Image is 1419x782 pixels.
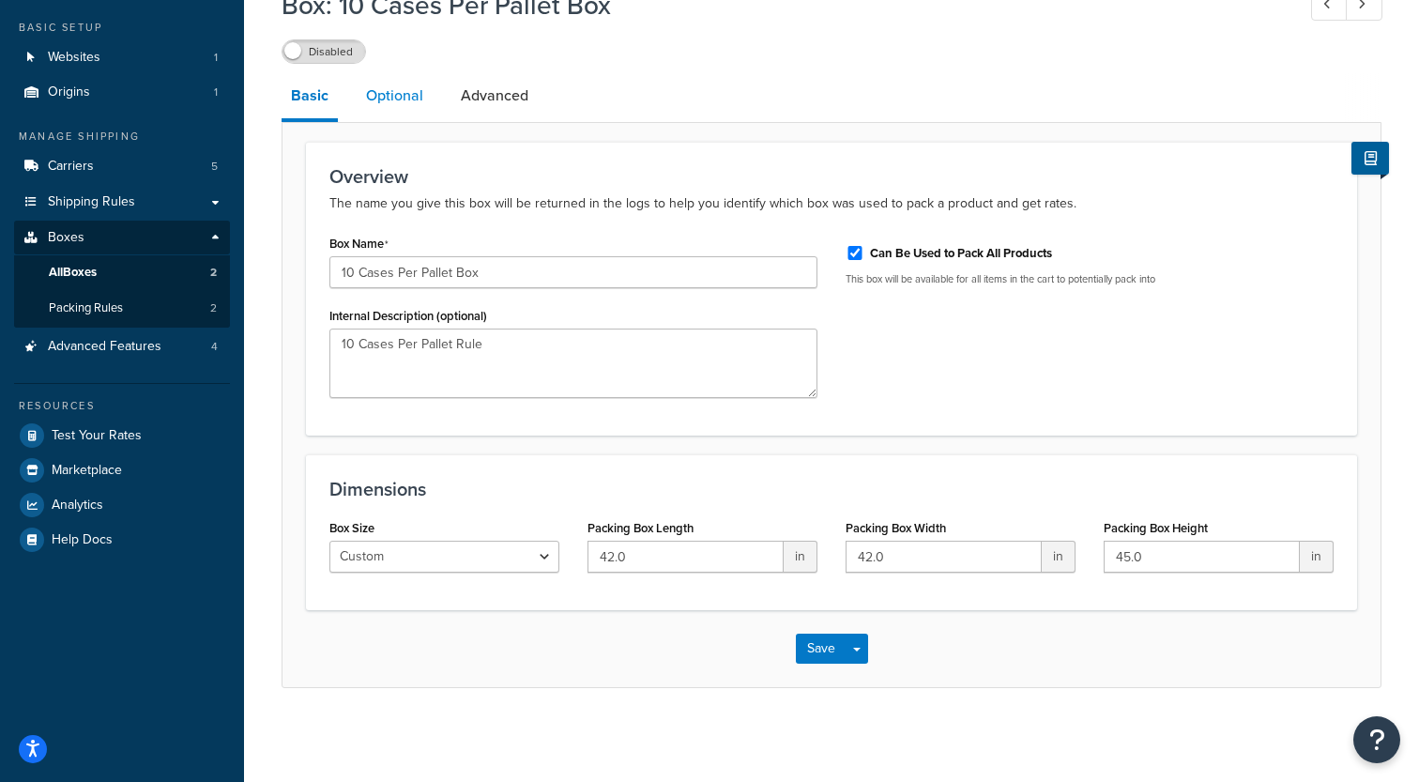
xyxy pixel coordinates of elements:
[282,40,365,63] label: Disabled
[14,75,230,110] li: Origins
[14,419,230,452] a: Test Your Rates
[14,221,230,328] li: Boxes
[48,339,161,355] span: Advanced Features
[14,291,230,326] a: Packing Rules2
[329,237,389,252] label: Box Name
[14,129,230,145] div: Manage Shipping
[48,230,84,246] span: Boxes
[210,300,217,316] span: 2
[451,73,538,118] a: Advanced
[329,329,817,398] textarea: 10 Cases Per Pallet Rule
[14,221,230,255] a: Boxes
[587,521,694,535] label: Packing Box Length
[14,185,230,220] a: Shipping Rules
[282,73,338,122] a: Basic
[1353,716,1400,763] button: Open Resource Center
[329,192,1334,215] p: The name you give this box will be returned in the logs to help you identify which box was used t...
[49,265,97,281] span: All Boxes
[329,521,374,535] label: Box Size
[14,488,230,522] a: Analytics
[14,255,230,290] a: AllBoxes2
[52,498,103,514] span: Analytics
[14,75,230,110] a: Origins1
[14,330,230,364] a: Advanced Features4
[14,149,230,184] li: Carriers
[14,40,230,75] li: Websites
[48,84,90,100] span: Origins
[1042,541,1076,573] span: in
[52,428,142,444] span: Test Your Rates
[52,463,122,479] span: Marketplace
[211,159,218,175] span: 5
[210,265,217,281] span: 2
[14,453,230,487] a: Marketplace
[796,634,847,664] button: Save
[14,40,230,75] a: Websites1
[846,272,1334,286] p: This box will be available for all items in the cart to potentially pack into
[329,479,1334,499] h3: Dimensions
[357,73,433,118] a: Optional
[14,20,230,36] div: Basic Setup
[211,339,218,355] span: 4
[14,149,230,184] a: Carriers5
[48,159,94,175] span: Carriers
[846,521,946,535] label: Packing Box Width
[329,166,1334,187] h3: Overview
[48,194,135,210] span: Shipping Rules
[14,291,230,326] li: Packing Rules
[14,398,230,414] div: Resources
[52,532,113,548] span: Help Docs
[48,50,100,66] span: Websites
[1351,142,1389,175] button: Show Help Docs
[14,523,230,557] a: Help Docs
[784,541,817,573] span: in
[14,330,230,364] li: Advanced Features
[214,50,218,66] span: 1
[329,309,487,323] label: Internal Description (optional)
[49,300,123,316] span: Packing Rules
[870,245,1052,262] label: Can Be Used to Pack All Products
[214,84,218,100] span: 1
[1300,541,1334,573] span: in
[1104,521,1208,535] label: Packing Box Height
